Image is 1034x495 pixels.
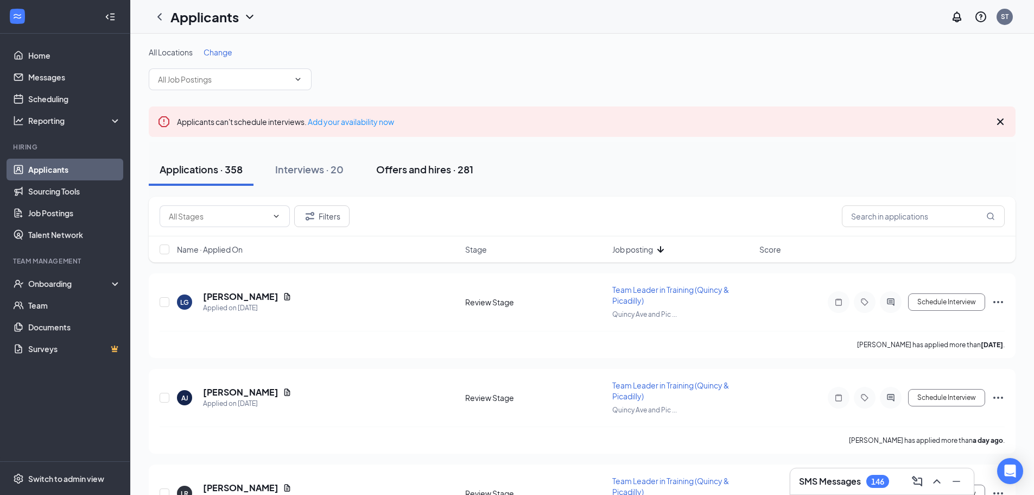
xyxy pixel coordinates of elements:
[842,205,1005,227] input: Search in applications
[283,388,291,397] svg: Document
[308,117,394,127] a: Add your availability now
[465,244,487,255] span: Stage
[283,292,291,301] svg: Document
[28,159,121,180] a: Applicants
[930,475,943,488] svg: ChevronUp
[303,210,316,223] svg: Filter
[28,295,121,316] a: Team
[973,436,1003,444] b: a day ago
[28,278,112,289] div: Onboarding
[13,278,24,289] svg: UserCheck
[153,10,166,23] svg: ChevronLeft
[612,285,729,305] span: Team Leader in Training (Quincy & Picadilly)
[992,296,1005,309] svg: Ellipses
[858,298,871,306] svg: Tag
[376,162,473,176] div: Offers and hires · 281
[28,88,121,110] a: Scheduling
[243,10,256,23] svg: ChevronDown
[28,202,121,224] a: Job Postings
[13,473,24,484] svg: Settings
[832,298,845,306] svg: Note
[871,477,884,486] div: 146
[203,398,291,409] div: Applied on [DATE]
[12,11,23,22] svg: WorkstreamLogo
[105,11,116,22] svg: Collapse
[177,244,243,255] span: Name · Applied On
[465,297,606,308] div: Review Stage
[28,338,121,360] a: SurveysCrown
[849,436,1005,445] p: [PERSON_NAME] has applied more than .
[203,482,278,494] h5: [PERSON_NAME]
[203,386,278,398] h5: [PERSON_NAME]
[857,340,1005,349] p: [PERSON_NAME] has applied more than .
[158,73,289,85] input: All Job Postings
[177,117,394,127] span: Applicants can't schedule interviews.
[28,45,121,66] a: Home
[13,142,119,152] div: Hiring
[180,298,189,307] div: LG
[911,475,924,488] svg: ComposeMessage
[181,393,188,403] div: AJ
[272,212,281,221] svg: ChevronDown
[928,473,946,490] button: ChevronUp
[654,243,667,256] svg: ArrowDown
[994,115,1007,128] svg: Cross
[204,47,232,57] span: Change
[832,393,845,402] svg: Note
[160,162,243,176] div: Applications · 358
[203,291,278,303] h5: [PERSON_NAME]
[294,75,302,84] svg: ChevronDown
[759,244,781,255] span: Score
[28,316,121,338] a: Documents
[908,293,985,311] button: Schedule Interview
[612,406,677,414] span: Quincy Ave and Pic ...
[465,392,606,403] div: Review Stage
[203,303,291,314] div: Applied on [DATE]
[909,473,926,490] button: ComposeMessage
[950,475,963,488] svg: Minimize
[612,310,677,318] span: Quincy Ave and Pic ...
[948,473,965,490] button: Minimize
[275,162,344,176] div: Interviews · 20
[149,47,193,57] span: All Locations
[28,473,104,484] div: Switch to admin view
[981,341,1003,349] b: [DATE]
[294,205,350,227] button: Filter Filters
[170,8,239,26] h1: Applicants
[799,475,861,487] h3: SMS Messages
[169,210,268,222] input: All Stages
[13,115,24,126] svg: Analysis
[157,115,170,128] svg: Error
[908,389,985,406] button: Schedule Interview
[950,10,963,23] svg: Notifications
[28,66,121,88] a: Messages
[28,115,122,126] div: Reporting
[1001,12,1008,21] div: ST
[884,298,897,306] svg: ActiveChat
[13,256,119,266] div: Team Management
[986,212,995,221] svg: MagnifyingGlass
[884,393,897,402] svg: ActiveChat
[612,380,729,401] span: Team Leader in Training (Quincy & Picadilly)
[997,458,1023,484] div: Open Intercom Messenger
[858,393,871,402] svg: Tag
[612,244,653,255] span: Job posting
[974,10,987,23] svg: QuestionInfo
[992,391,1005,404] svg: Ellipses
[28,180,121,202] a: Sourcing Tools
[283,484,291,492] svg: Document
[28,224,121,246] a: Talent Network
